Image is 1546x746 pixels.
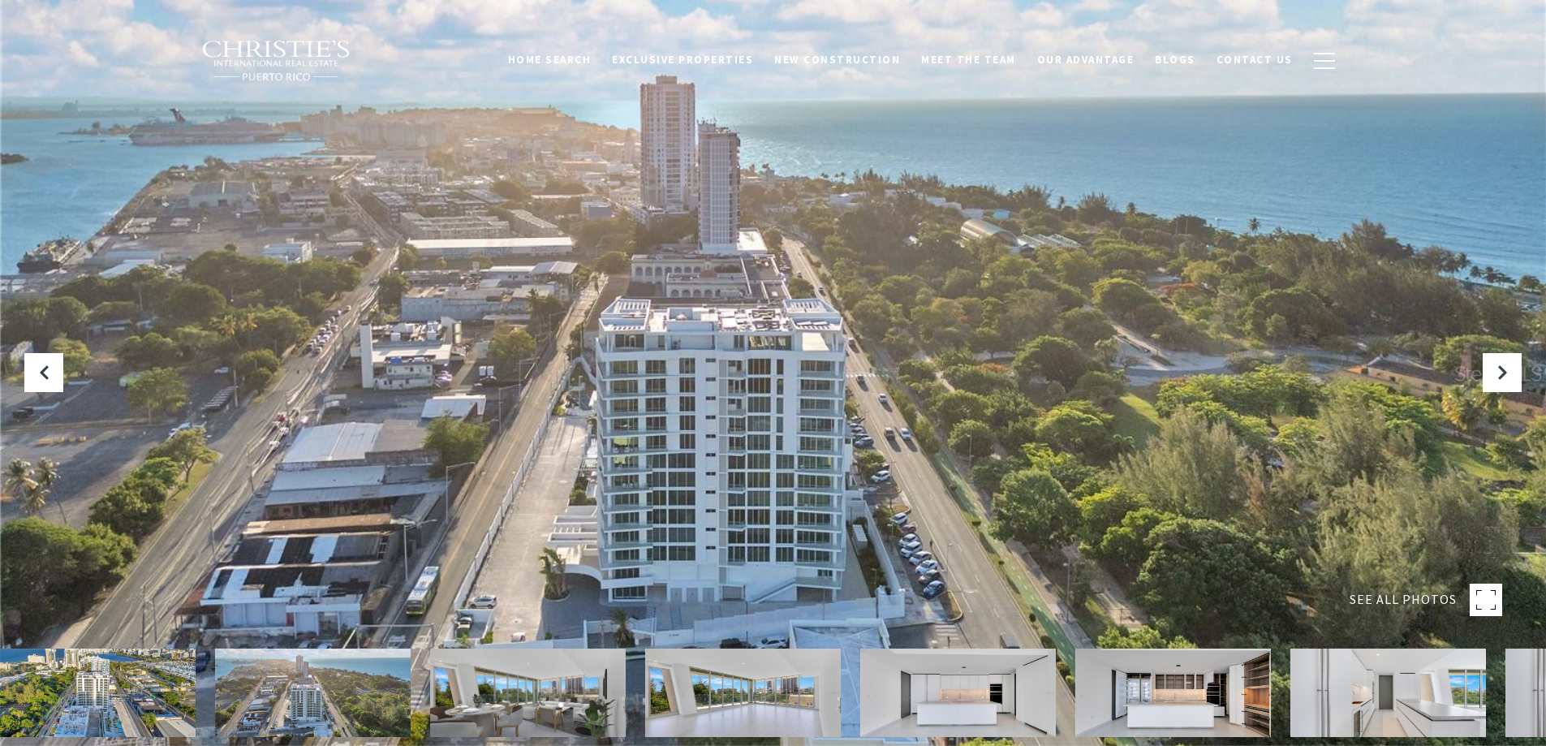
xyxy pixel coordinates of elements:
[1144,45,1206,75] a: Blogs
[1075,649,1271,737] img: 540 AVE DE LA CONSTITUCIÓN #502
[645,649,841,737] img: 540 AVE DE LA CONSTITUCIÓN #502
[1290,649,1486,737] img: 540 AVE DE LA CONSTITUCIÓN #502
[1217,53,1293,67] span: Contact Us
[774,53,900,67] span: New Construction
[601,45,764,75] a: Exclusive Properties
[1155,53,1195,67] span: Blogs
[1350,589,1457,610] span: SEE ALL PHOTOS
[764,45,911,75] a: New Construction
[860,649,1056,737] img: 540 AVE DE LA CONSTITUCIÓN #502
[612,53,753,67] span: Exclusive Properties
[497,45,602,75] a: Home Search
[215,649,411,737] img: 540 AVE DE LA CONSTITUCIÓN #502
[1037,53,1135,67] span: Our Advantage
[430,649,626,737] img: 540 AVE DE LA CONSTITUCIÓN #502
[911,45,1027,75] a: Meet the Team
[201,40,352,82] img: Christie's International Real Estate black text logo
[1027,45,1145,75] a: Our Advantage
